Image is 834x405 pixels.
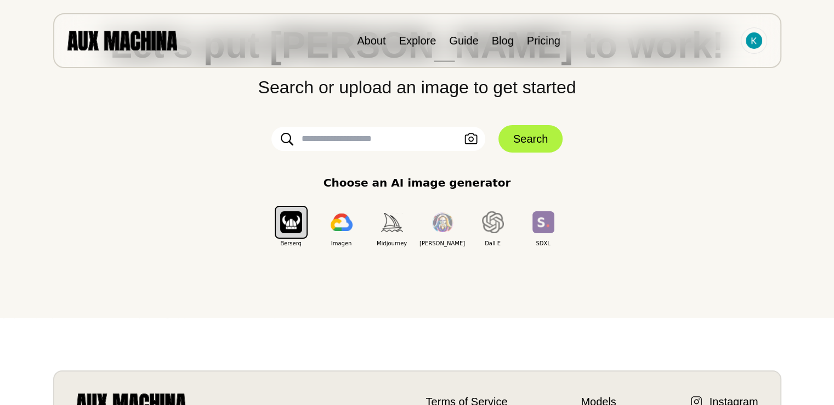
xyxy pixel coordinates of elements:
[468,239,518,248] span: Dall E
[331,213,353,231] img: Imagen
[746,32,762,49] img: Avatar
[381,213,403,231] img: Midjourney
[67,31,177,50] img: AUX MACHINA
[367,239,417,248] span: Midjourney
[324,175,511,191] p: Choose an AI image generator
[492,35,514,47] a: Blog
[399,35,436,47] a: Explore
[527,35,560,47] a: Pricing
[518,239,569,248] span: SDXL
[266,239,316,248] span: Berserq
[449,35,478,47] a: Guide
[498,125,563,153] button: Search
[482,211,504,233] img: Dall E
[316,239,367,248] span: Imagen
[22,63,812,100] p: Search or upload an image to get started
[432,212,453,233] img: Leonardo
[357,35,385,47] a: About
[280,211,302,233] img: Berserq
[532,211,554,233] img: SDXL
[417,239,468,248] span: [PERSON_NAME]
